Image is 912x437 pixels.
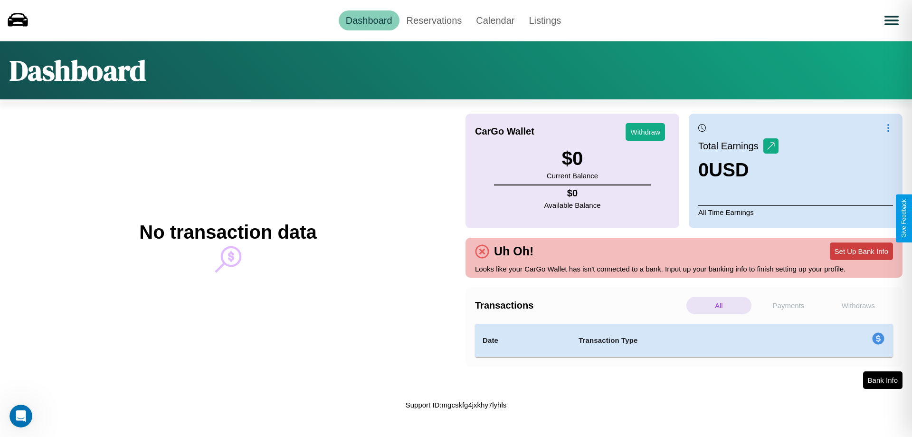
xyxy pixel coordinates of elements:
[475,324,893,357] table: simple table
[698,137,763,155] p: Total Earnings
[483,335,563,346] h4: Date
[9,51,146,90] h1: Dashboard
[826,297,891,314] p: Withdraws
[579,335,794,346] h4: Transaction Type
[547,169,598,182] p: Current Balance
[830,243,893,260] button: Set Up Bank Info
[489,244,538,258] h4: Uh Oh!
[626,123,665,141] button: Withdraw
[756,297,821,314] p: Payments
[544,188,601,199] h4: $ 0
[475,300,684,311] h4: Transactions
[522,10,568,30] a: Listings
[9,405,32,427] iframe: Intercom live chat
[901,199,907,238] div: Give Feedback
[469,10,522,30] a: Calendar
[547,148,598,169] h3: $ 0
[475,262,893,275] p: Looks like your CarGo Wallet has isn't connected to a bank. Input up your banking info to finish ...
[139,222,316,243] h2: No transaction data
[399,10,469,30] a: Reservations
[878,7,905,34] button: Open menu
[863,371,902,389] button: Bank Info
[544,199,601,212] p: Available Balance
[698,159,779,181] h3: 0 USD
[686,297,751,314] p: All
[475,126,534,137] h4: CarGo Wallet
[339,10,399,30] a: Dashboard
[698,205,893,219] p: All Time Earnings
[406,398,507,411] p: Support ID: mgcskfg4jxkhy7lyhls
